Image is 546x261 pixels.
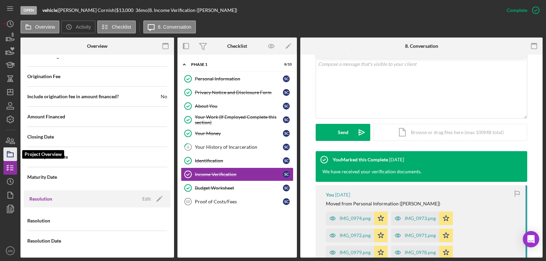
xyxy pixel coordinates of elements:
[405,43,438,49] div: 8. Conversation
[181,140,293,154] a: 6Your History of IncarcerationSC
[283,198,290,205] div: S C
[195,185,283,191] div: Budget Worksheet
[116,7,133,13] span: $13,000
[27,73,60,80] span: Origination Fee
[8,249,13,253] text: MB
[161,93,167,100] span: No
[87,43,107,49] div: Overview
[181,127,293,140] a: Your MoneySC
[523,231,539,247] div: Open Intercom Messenger
[3,244,17,258] button: MB
[27,154,68,160] span: First Payment Date
[27,93,119,100] span: Include origination fee in amount financed?
[138,194,165,204] button: Edit
[191,62,275,67] div: Phase 1
[279,62,292,67] div: 8 / 10
[333,157,388,162] div: You Marked this Complete
[326,192,334,198] div: You
[326,229,388,242] button: IMG_0972.png
[148,8,237,13] div: | 8. Income Verification ([PERSON_NAME])
[316,124,370,141] button: Send
[283,116,290,123] div: S C
[27,113,65,120] span: Amount Financed
[135,8,148,13] div: 36 mo
[195,199,283,204] div: Proof of Costs/Fees
[500,3,543,17] button: Complete
[326,246,388,259] button: IMG_0979.png
[27,237,61,244] span: Resolution Date
[283,103,290,110] div: S C
[142,194,151,204] div: Edit
[20,20,59,33] button: Overview
[195,144,283,150] div: Your History of Incarceration
[283,130,290,137] div: S C
[181,86,293,99] a: Privacy Notice and Disclosure FormSC
[338,124,348,141] div: Send
[507,3,527,17] div: Complete
[158,24,191,30] label: 8. Conversation
[195,158,283,163] div: Identification
[76,24,91,30] label: Activity
[42,8,59,13] div: |
[181,195,293,208] a: 10Proof of Costs/FeesSC
[112,24,131,30] label: Checklist
[195,131,283,136] div: Your Money
[391,229,453,242] button: IMG_0971.png
[143,20,196,33] button: 8. Conversation
[61,20,95,33] button: Activity
[340,233,371,238] div: IMG_0972.png
[316,168,428,182] div: We have received your verification documents.
[283,157,290,164] div: S C
[335,192,350,198] time: 2025-06-03 15:51
[181,154,293,168] a: IdentificationSC
[181,99,293,113] a: About YouSC
[391,246,453,259] button: IMG_0978.png
[187,145,189,149] tspan: 6
[340,250,371,255] div: IMG_0979.png
[186,200,190,204] tspan: 10
[35,24,55,30] label: Overview
[181,72,293,86] a: Personal InformationSC
[27,217,50,224] span: Resolution
[181,181,293,195] a: Budget WorksheetSC
[195,103,283,109] div: About You
[326,201,440,206] div: Moved from Personal Information ([PERSON_NAME])
[181,168,293,181] a: Income VerificationSC
[405,250,436,255] div: IMG_0978.png
[391,212,453,225] button: IMG_0973.png
[389,157,404,162] time: 2025-06-03 16:00
[195,76,283,82] div: Personal Information
[195,114,283,125] div: Your Work (If Employed Complete this section)
[405,233,436,238] div: IMG_0971.png
[283,185,290,191] div: S C
[181,113,293,127] a: Your Work (If Employed Complete this section)SC
[59,8,116,13] div: [PERSON_NAME] Cornish |
[195,172,283,177] div: Income Verification
[42,7,57,13] b: vehicle
[195,90,283,95] div: Privacy Notice and Disclosure Form
[326,212,388,225] button: IMG_0974.png
[29,195,52,202] h3: Resolution
[283,144,290,150] div: S C
[20,6,37,15] div: Open
[283,75,290,82] div: S C
[283,89,290,96] div: S C
[227,43,247,49] div: Checklist
[97,20,136,33] button: Checklist
[340,216,371,221] div: IMG_0974.png
[27,133,54,140] span: Closing Date
[283,171,290,178] div: S C
[27,174,57,180] span: Maturity Date
[405,216,436,221] div: IMG_0973.png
